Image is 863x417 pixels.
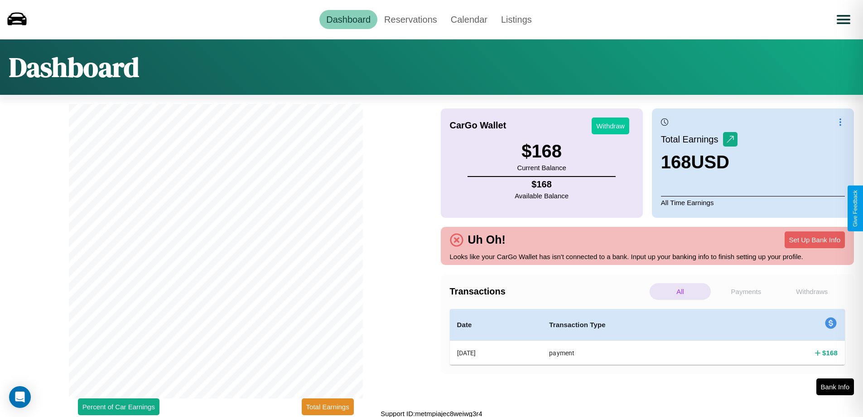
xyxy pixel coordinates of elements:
[319,10,377,29] a: Dashboard
[78,398,159,415] button: Percent of Car Earnings
[661,131,723,147] p: Total Earnings
[450,286,647,297] h4: Transactions
[781,283,843,300] p: Withdraws
[661,152,738,172] h3: 168 USD
[661,196,845,209] p: All Time Earnings
[852,190,858,227] div: Give Feedback
[592,118,629,134] button: Withdraw
[450,309,845,365] table: simple table
[450,341,542,365] th: [DATE]
[515,190,569,202] p: Available Balance
[831,7,856,32] button: Open menu
[549,319,730,330] h4: Transaction Type
[816,378,854,395] button: Bank Info
[9,49,139,86] h1: Dashboard
[785,231,845,248] button: Set Up Bank Info
[517,141,566,162] h3: $ 168
[302,398,354,415] button: Total Earnings
[444,10,494,29] a: Calendar
[450,120,506,131] h4: CarGo Wallet
[650,283,711,300] p: All
[377,10,444,29] a: Reservations
[715,283,776,300] p: Payments
[9,386,31,408] div: Open Intercom Messenger
[822,348,838,358] h4: $ 168
[463,233,510,246] h4: Uh Oh!
[450,250,845,263] p: Looks like your CarGo Wallet has isn't connected to a bank. Input up your banking info to finish ...
[494,10,539,29] a: Listings
[515,179,569,190] h4: $ 168
[517,162,566,174] p: Current Balance
[542,341,738,365] th: payment
[457,319,535,330] h4: Date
